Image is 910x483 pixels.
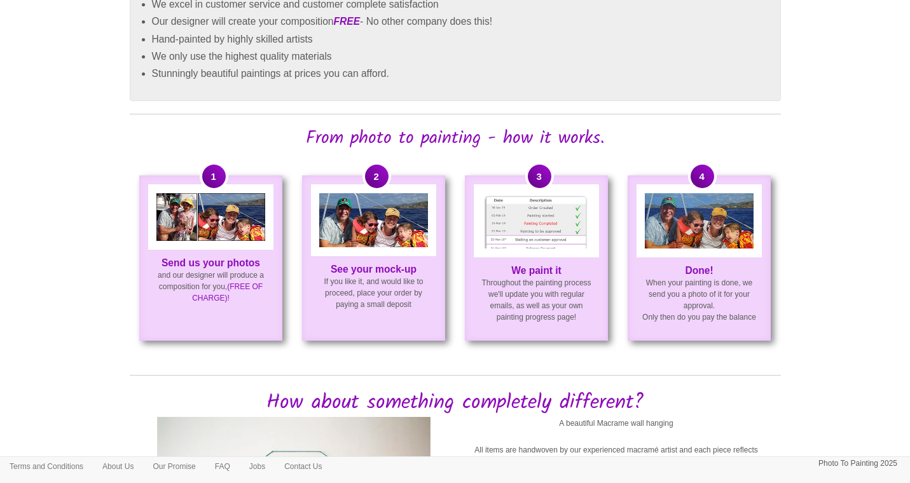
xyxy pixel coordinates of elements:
[331,264,417,275] strong: See your mock-up
[141,257,281,304] p: and our designer will produce a composition for you,
[685,265,713,276] strong: Done!
[645,193,753,248] img: Finished Painting
[482,193,590,248] img: Painting Progress
[528,165,551,188] span: 3
[303,264,444,310] p: If you like it, and would like to proceed, place your order by paying a small deposit
[275,457,331,476] a: Contact Us
[152,13,768,30] li: Our designer will create your composition - No other company does this!
[142,391,768,414] h1: How about something completely different?
[152,65,768,82] li: Stunningly beautiful paintings at prices you can afford.
[511,265,562,276] strong: We paint it
[691,165,714,188] span: 4
[205,457,240,476] a: FAQ
[93,457,143,476] a: About Us
[156,193,265,241] img: Original Photo
[334,16,361,27] em: FREE
[162,257,260,268] strong: Send us your photos
[365,165,389,188] span: 2
[152,31,768,48] li: Hand-painted by highly skilled artists
[143,457,205,476] a: Our Promise
[192,282,263,303] span: (FREE OF CHARGE)!
[466,265,607,323] p: Throughout the painting process we'll update you with regular emails, as well as your own paintin...
[818,457,897,470] p: Photo To Painting 2025
[202,165,226,188] span: 1
[319,193,427,247] img: Mock-up
[152,48,768,65] li: We only use the highest quality materials
[130,129,781,149] h2: From photo to painting - how it works.
[629,265,769,323] p: When your painting is done, we send you a photo of it for your approval. Only then do you pay the...
[240,457,275,476] a: Jobs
